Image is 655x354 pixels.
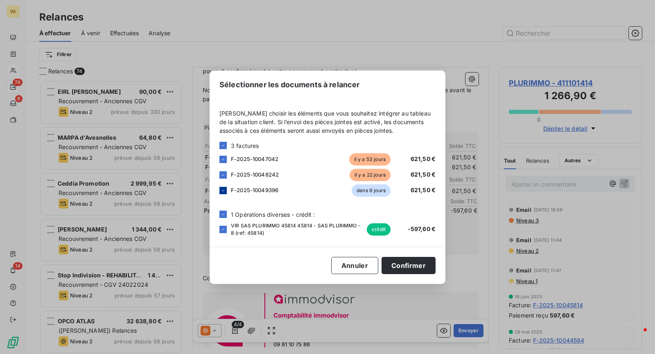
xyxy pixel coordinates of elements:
[231,141,259,150] span: 3 factures
[408,225,436,232] span: -597,60 €
[219,79,360,90] span: Sélectionner les documents à relancer
[350,169,391,181] span: il y a 22 jours
[219,109,436,135] span: [PERSON_NAME] choisir les éléments que vous souhaitez intégrer au tableau de la situation client....
[382,257,436,274] button: Confirmer
[411,186,436,193] span: 621,50 €
[231,156,278,162] span: F-2025-10047042
[367,223,391,236] span: crédit
[231,222,363,237] span: VIR SAS PLURIMMO 45814 45814 - SAS PLURIMMO - 8 (ref: 45814)
[331,257,378,274] button: Annuler
[411,155,436,162] span: 621,50 €
[352,184,391,197] span: dans 9 jours
[349,153,391,166] span: il y a 53 jours
[627,326,647,346] iframe: Intercom live chat
[231,187,278,193] span: F-2025-10049396
[411,171,436,178] span: 621,50 €
[231,210,315,219] span: 1 Opérations diverses - crédit :
[231,171,279,178] span: F-2025-10048242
